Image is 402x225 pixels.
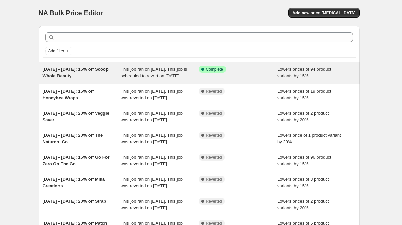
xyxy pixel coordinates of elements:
[277,111,329,122] span: Lowers prices of 2 product variants by 20%
[277,177,329,188] span: Lowers prices of 3 product variants by 15%
[206,89,222,94] span: Reverted
[206,177,222,182] span: Reverted
[43,133,103,144] span: [DATE] - [DATE]: 20% off The Naturool Co
[277,199,329,210] span: Lowers prices of 2 product variants by 20%
[206,111,222,116] span: Reverted
[206,67,223,72] span: Complete
[121,199,183,210] span: This job ran on [DATE]. This job was reverted on [DATE].
[277,89,331,100] span: Lowers prices of 19 product variants by 15%
[121,155,183,166] span: This job ran on [DATE]. This job was reverted on [DATE].
[48,48,64,54] span: Add filter
[43,155,110,166] span: [DATE] - [DATE]: 15% off Go For Zero On The Go
[43,177,105,188] span: [DATE] - [DATE]: 15% off Mika Creations
[206,199,222,204] span: Reverted
[288,8,359,18] button: Add new price [MEDICAL_DATA]
[277,67,331,78] span: Lowers prices of 94 product variants by 15%
[277,133,341,144] span: Lowers price of 1 product variant by 20%
[277,155,331,166] span: Lowers prices of 96 product variants by 15%
[121,133,183,144] span: This job ran on [DATE]. This job was reverted on [DATE].
[43,67,109,78] span: [DATE] - [DATE]: 15% off Scoop Whole Beauty
[121,89,183,100] span: This job ran on [DATE]. This job was reverted on [DATE].
[45,47,72,55] button: Add filter
[43,89,94,100] span: [DATE] - [DATE]: 15% off Honeybee Wraps
[121,67,187,78] span: This job ran on [DATE]. This job is scheduled to revert on [DATE].
[43,199,107,204] span: [DATE] - [DATE]: 20% off Strap
[292,10,355,16] span: Add new price [MEDICAL_DATA]
[121,111,183,122] span: This job ran on [DATE]. This job was reverted on [DATE].
[206,155,222,160] span: Reverted
[206,133,222,138] span: Reverted
[43,111,109,122] span: [DATE] - [DATE]: 20% off Veggie Saver
[39,9,103,17] span: NA Bulk Price Editor
[121,177,183,188] span: This job ran on [DATE]. This job was reverted on [DATE].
